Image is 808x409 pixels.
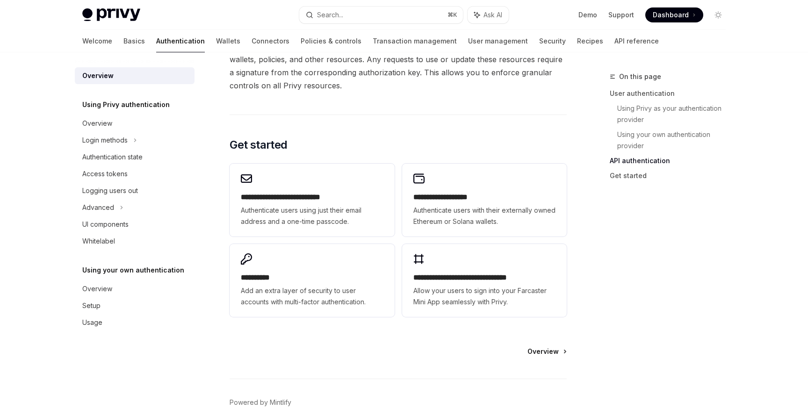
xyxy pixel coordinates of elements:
a: Usage [75,314,195,331]
a: **** *****Add an extra layer of security to user accounts with multi-factor authentication. [230,244,394,317]
div: Access tokens [82,168,128,179]
span: ⌘ K [447,11,457,19]
button: Ask AI [468,7,509,23]
a: Policies & controls [301,30,361,52]
span: Ask AI [483,10,502,20]
a: User management [468,30,528,52]
a: Using Privy as your authentication provider [617,101,733,127]
div: Search... [317,9,343,21]
div: Logging users out [82,185,138,196]
a: Authentication state [75,149,195,165]
span: Authenticate users with their externally owned Ethereum or Solana wallets. [413,205,555,227]
span: Get started [230,137,287,152]
div: Overview [82,283,112,294]
a: Support [608,10,634,20]
a: Overview [527,347,566,356]
a: Logging users out [75,182,195,199]
div: UI components [82,219,129,230]
button: Search...⌘K [299,7,463,23]
span: Authenticate users using just their email address and a one-time passcode. [241,205,383,227]
a: Dashboard [645,7,703,22]
a: Overview [75,67,195,84]
a: Using your own authentication provider [617,127,733,153]
span: Overview [527,347,559,356]
span: Dashboard [653,10,689,20]
a: Security [539,30,566,52]
div: Usage [82,317,102,328]
a: Overview [75,115,195,132]
a: Wallets [216,30,240,52]
h5: Using Privy authentication [82,99,170,110]
a: Recipes [577,30,603,52]
a: Connectors [252,30,289,52]
div: Login methods [82,135,128,146]
span: Allow your users to sign into your Farcaster Mini App seamlessly with Privy. [413,285,555,308]
img: light logo [82,8,140,22]
a: Overview [75,280,195,297]
a: Setup [75,297,195,314]
span: On this page [619,71,661,82]
h5: Using your own authentication [82,265,184,276]
div: Authentication state [82,151,143,163]
a: Basics [123,30,145,52]
a: Welcome [82,30,112,52]
div: Whitelabel [82,236,115,247]
a: Transaction management [373,30,457,52]
a: User authentication [610,86,733,101]
a: API reference [614,30,659,52]
a: UI components [75,216,195,233]
a: Demo [578,10,597,20]
a: **** **** **** ****Authenticate users with their externally owned Ethereum or Solana wallets. [402,164,567,237]
div: Advanced [82,202,114,213]
div: Overview [82,70,114,81]
div: Setup [82,300,101,311]
a: Get started [610,168,733,183]
a: Whitelabel [75,233,195,250]
a: Powered by Mintlify [230,398,291,407]
button: Toggle dark mode [711,7,726,22]
a: API authentication [610,153,733,168]
a: Access tokens [75,165,195,182]
a: Authentication [156,30,205,52]
span: In addition to the API secret, you can also configure that control specific wallets, policies, an... [230,40,567,92]
span: Add an extra layer of security to user accounts with multi-factor authentication. [241,285,383,308]
div: Overview [82,118,112,129]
